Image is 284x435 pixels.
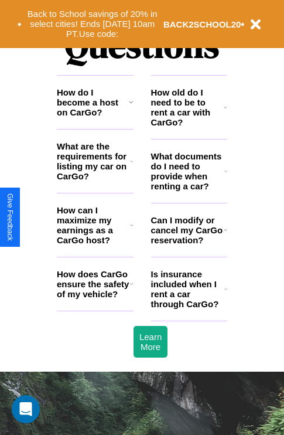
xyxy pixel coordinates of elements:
b: BACK2SCHOOL20 [163,19,241,29]
h3: Can I modify or cancel my CarGo reservation? [151,215,224,245]
div: Give Feedback [6,193,14,241]
h3: How does CarGo ensure the safety of my vehicle? [57,269,130,299]
button: Back to School savings of 20% in select cities! Ends [DATE] 10am PT.Use code: [22,6,163,42]
h3: How do I become a host on CarGo? [57,87,129,117]
h3: What are the requirements for listing my car on CarGo? [57,141,130,181]
h3: How can I maximize my earnings as a CarGo host? [57,205,130,245]
h3: How old do I need to be to rent a car with CarGo? [151,87,224,127]
div: Open Intercom Messenger [12,395,40,423]
button: Learn More [134,326,167,358]
h3: Is insurance included when I rent a car through CarGo? [151,269,224,309]
h3: What documents do I need to provide when renting a car? [151,151,225,191]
